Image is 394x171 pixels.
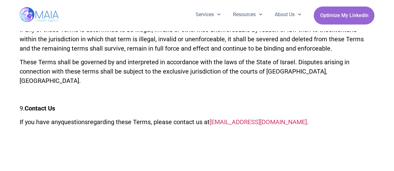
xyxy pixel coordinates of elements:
[314,7,374,25] a: Optimize My Linkedin
[189,7,308,23] nav: Menu
[61,118,88,126] span: questions
[25,105,55,112] b: Contact Us
[20,25,375,53] p: If any of these Terms is determined to be illegal, invalid or otherwise unenforceable by reason o...
[210,118,307,126] a: [EMAIL_ADDRESS][DOMAIN_NAME]
[268,7,307,23] a: About Us
[20,117,375,127] p: If you have any regarding these Terms, please contact us at .
[23,105,25,112] span: .
[227,7,268,23] a: Resources
[329,26,346,34] span: extent
[20,57,375,85] p: These Terms shall be governed by and interpreted in accordance with the laws of the State of Isra...
[320,10,368,21] span: Optimize My Linkedin
[20,105,23,112] span: 9
[189,7,227,23] a: Services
